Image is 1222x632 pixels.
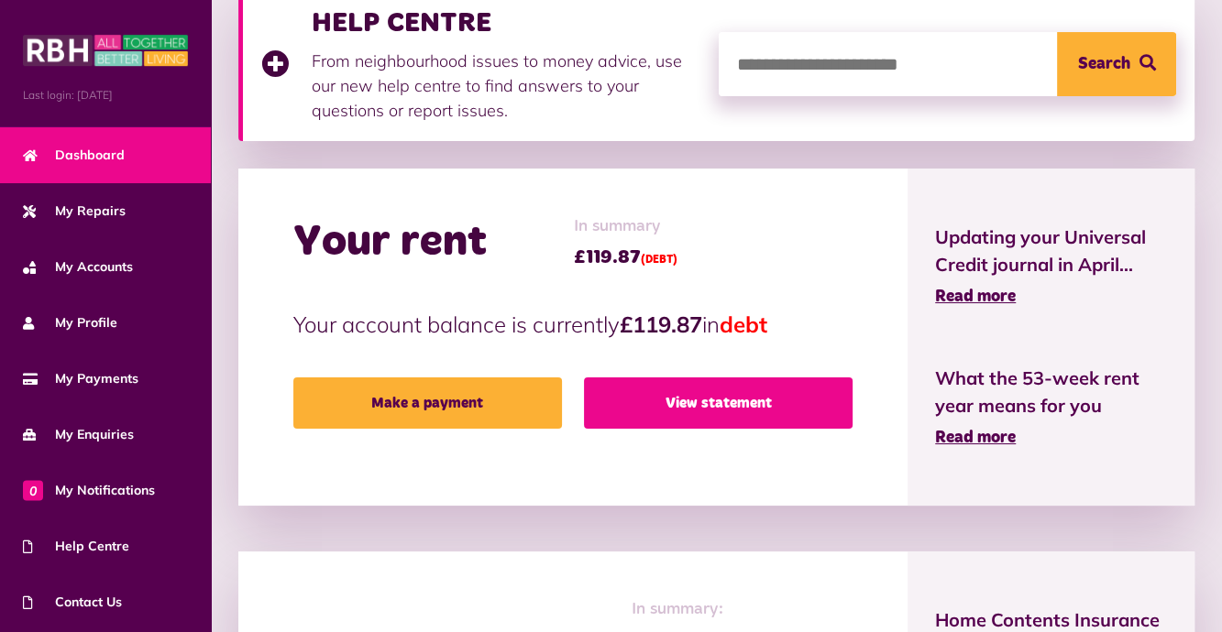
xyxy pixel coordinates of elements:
span: My Repairs [23,202,126,221]
span: In summary [574,214,677,239]
p: From neighbourhood issues to money advice, use our new help centre to find answers to your questi... [312,49,700,123]
span: In summary: [632,597,771,622]
span: What the 53-week rent year means for you [935,365,1167,420]
span: Read more [935,289,1016,305]
a: View statement [584,377,853,429]
span: 0 [23,480,43,500]
span: Last login: [DATE] [23,87,188,104]
span: My Payments [23,369,138,388]
a: Make a payment [293,377,562,429]
span: Read more [935,430,1016,446]
strong: £119.87 [620,311,702,338]
span: debt [720,311,767,338]
span: Updating your Universal Credit journal in April... [935,223,1167,278]
h2: Your rent [293,216,487,269]
h3: HELP CENTRE [312,6,700,39]
button: Search [1057,32,1176,96]
span: Search [1078,32,1130,96]
img: MyRBH [23,32,188,69]
span: My Accounts [23,257,133,277]
span: My Enquiries [23,425,134,444]
span: My Notifications [23,481,155,500]
span: Contact Us [23,593,122,612]
span: Help Centre [23,537,129,556]
span: £119.87 [574,244,677,271]
a: Updating your Universal Credit journal in April... Read more [935,223,1167,310]
a: What the 53-week rent year means for you Read more [935,365,1167,451]
span: Dashboard [23,146,125,165]
span: (DEBT) [641,255,677,266]
p: Your account balance is currently in [293,308,853,341]
span: My Profile [23,313,117,332]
